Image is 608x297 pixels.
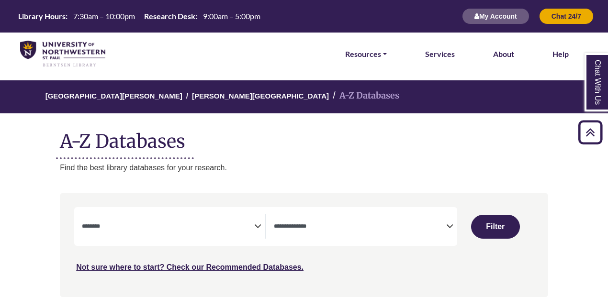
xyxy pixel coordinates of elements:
[462,12,529,20] a: My Account
[14,11,68,21] th: Library Hours:
[471,215,520,239] button: Submit for Search Results
[82,223,254,231] textarea: Search
[425,48,455,60] a: Services
[60,80,548,113] nav: breadcrumb
[552,48,569,60] a: Help
[76,263,304,271] a: Not sure where to start? Check our Recommended Databases.
[60,193,548,297] nav: Search filters
[203,11,260,21] span: 9:00am – 5:00pm
[60,123,548,152] h1: A-Z Databases
[60,162,548,174] p: Find the best library databases for your research.
[14,11,264,22] a: Hours Today
[140,11,198,21] th: Research Desk:
[14,11,264,20] table: Hours Today
[329,89,399,103] li: A-Z Databases
[493,48,514,60] a: About
[539,8,594,24] button: Chat 24/7
[274,223,446,231] textarea: Search
[73,11,135,21] span: 7:30am – 10:00pm
[192,90,329,100] a: [PERSON_NAME][GEOGRAPHIC_DATA]
[575,126,606,139] a: Back to Top
[539,12,594,20] a: Chat 24/7
[45,90,182,100] a: [GEOGRAPHIC_DATA][PERSON_NAME]
[462,8,529,24] button: My Account
[20,41,105,67] img: library_home
[345,48,387,60] a: Resources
